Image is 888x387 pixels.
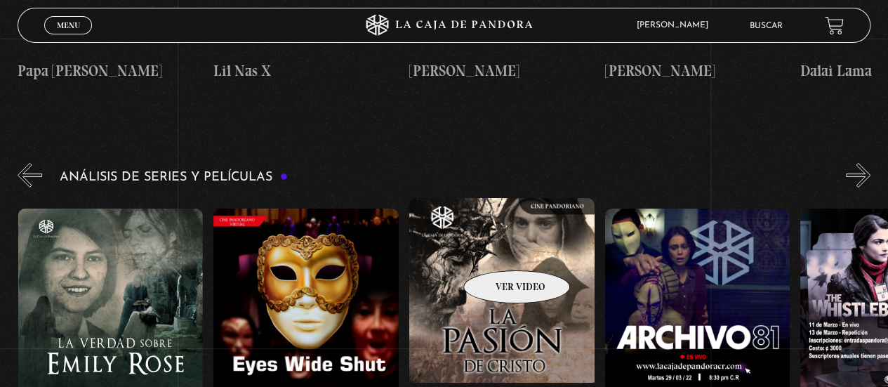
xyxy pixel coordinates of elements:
[846,163,870,188] button: Next
[57,21,80,29] span: Menu
[604,60,790,82] h4: [PERSON_NAME]
[630,21,722,29] span: [PERSON_NAME]
[409,60,595,82] h4: [PERSON_NAME]
[60,171,288,184] h3: Análisis de series y películas
[18,163,42,188] button: Previous
[18,60,203,82] h4: Papa [PERSON_NAME]
[750,22,783,30] a: Buscar
[52,33,85,43] span: Cerrar
[825,16,844,35] a: View your shopping cart
[213,60,399,82] h4: Lil Nas X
